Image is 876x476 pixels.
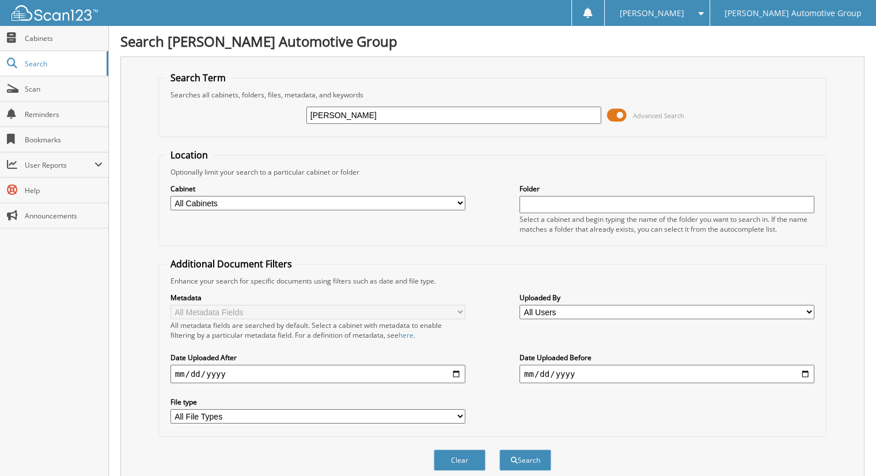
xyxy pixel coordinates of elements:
legend: Location [165,149,214,161]
span: Announcements [25,211,103,221]
input: start [170,365,465,383]
div: Optionally limit your search to a particular cabinet or folder [165,167,821,177]
span: Cabinets [25,33,103,43]
span: Bookmarks [25,135,103,145]
span: Help [25,186,103,195]
h1: Search [PERSON_NAME] Automotive Group [120,32,864,51]
span: Advanced Search [633,111,684,120]
span: Search [25,59,101,69]
span: [PERSON_NAME] [619,10,684,17]
span: User Reports [25,160,94,170]
label: File type [170,397,465,407]
button: Search [499,449,551,471]
label: Cabinet [170,184,465,194]
div: Enhance your search for specific documents using filters such as date and file type. [165,276,821,286]
legend: Search Term [165,71,232,84]
label: Metadata [170,293,465,303]
img: scan123-logo-white.svg [12,5,98,21]
label: Folder [519,184,814,194]
span: [PERSON_NAME] Automotive Group [725,10,862,17]
div: All metadata fields are searched by default. Select a cabinet with metadata to enable filtering b... [170,320,465,340]
span: Reminders [25,109,103,119]
div: Searches all cabinets, folders, files, metadata, and keywords [165,90,821,100]
legend: Additional Document Filters [165,258,298,270]
label: Date Uploaded After [170,353,465,362]
a: here [399,330,414,340]
iframe: Chat Widget [818,421,876,476]
div: Select a cabinet and begin typing the name of the folder you want to search in. If the name match... [519,214,814,234]
span: Scan [25,84,103,94]
label: Uploaded By [519,293,814,303]
button: Clear [434,449,486,471]
input: end [519,365,814,383]
label: Date Uploaded Before [519,353,814,362]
